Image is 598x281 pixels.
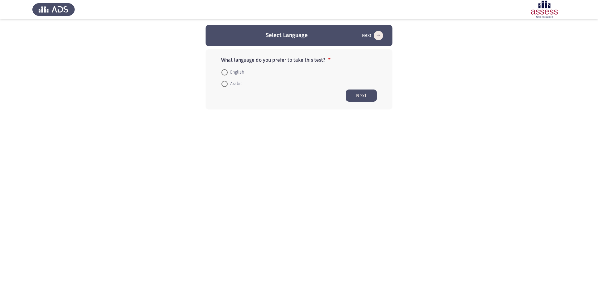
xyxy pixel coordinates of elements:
[221,57,377,63] p: What language do you prefer to take this test?
[228,69,244,76] span: English
[266,31,308,39] h3: Select Language
[346,90,377,102] button: Start assessment
[228,80,243,88] span: Arabic
[360,31,385,41] button: Start assessment
[32,1,75,18] img: Assess Talent Management logo
[523,1,566,18] img: Assessment logo of Development Assessment R1 (EN/AR)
